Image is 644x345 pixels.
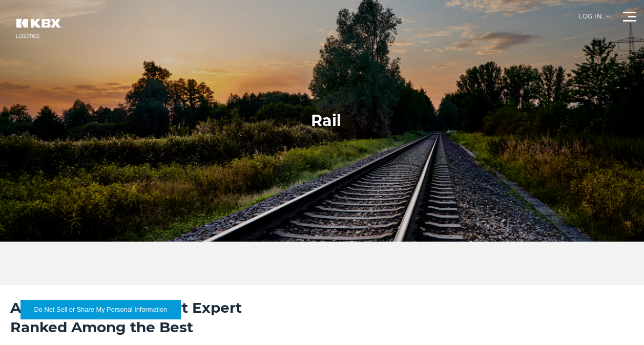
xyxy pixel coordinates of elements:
[606,15,610,17] img: arrow
[578,13,610,27] div: Log in
[8,10,69,47] img: kbx logo
[311,111,341,131] h1: Rail
[10,298,634,337] h2: A Rail Freight Transport Expert Ranked Among the Best
[20,300,181,319] button: Do Not Sell or Share My Personal Information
